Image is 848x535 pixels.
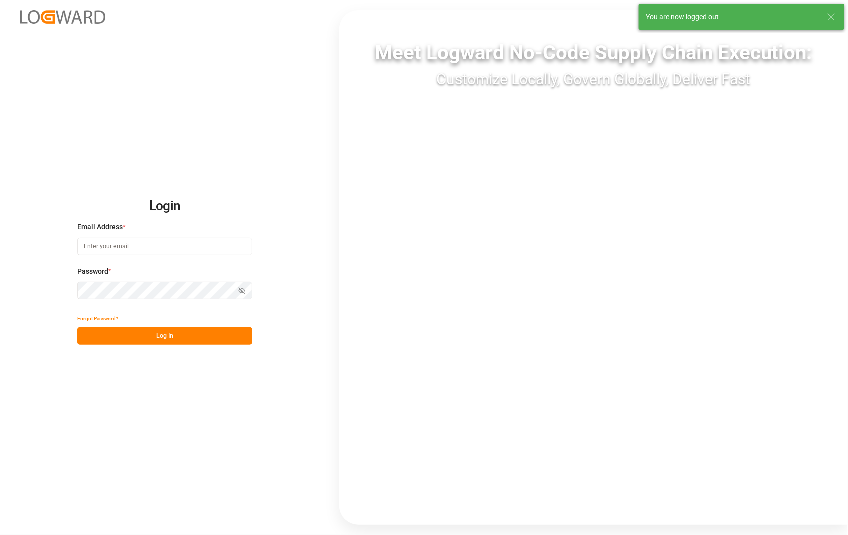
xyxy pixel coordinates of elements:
span: Email Address [77,222,123,232]
div: Customize Locally, Govern Globally, Deliver Fast [339,68,848,90]
button: Log In [77,327,252,345]
img: Logward_new_orange.png [20,10,105,24]
input: Enter your email [77,238,252,255]
span: Password [77,266,108,277]
button: Forgot Password? [77,310,118,327]
div: You are now logged out [646,12,818,22]
div: Meet Logward No-Code Supply Chain Execution: [339,38,848,68]
h2: Login [77,190,252,222]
